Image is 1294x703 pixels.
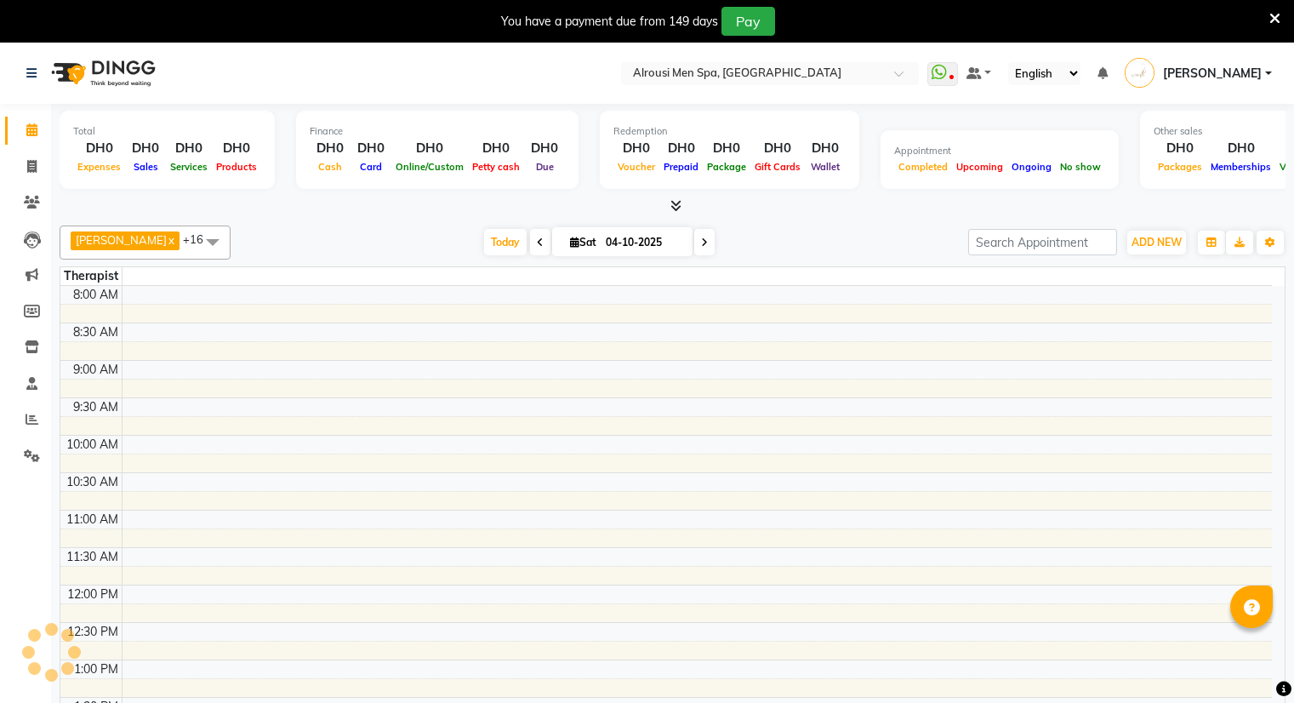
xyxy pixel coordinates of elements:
[613,124,846,139] div: Redemption
[73,124,261,139] div: Total
[63,548,122,566] div: 11:30 AM
[73,139,125,158] div: DH0
[1154,139,1206,158] div: DH0
[212,161,261,173] span: Products
[391,139,468,158] div: DH0
[659,161,703,173] span: Prepaid
[166,139,212,158] div: DH0
[532,161,558,173] span: Due
[750,139,805,158] div: DH0
[310,124,565,139] div: Finance
[70,361,122,379] div: 9:00 AM
[659,139,703,158] div: DH0
[1206,139,1275,158] div: DH0
[73,161,125,173] span: Expenses
[703,139,750,158] div: DH0
[1056,161,1105,173] span: No show
[64,586,122,603] div: 12:00 PM
[70,398,122,416] div: 9:30 AM
[1206,161,1275,173] span: Memberships
[63,436,122,454] div: 10:00 AM
[43,49,160,97] img: logo
[468,139,524,158] div: DH0
[524,139,565,158] div: DH0
[129,161,162,173] span: Sales
[721,7,775,36] button: Pay
[1127,231,1186,254] button: ADD NEW
[63,473,122,491] div: 10:30 AM
[952,161,1007,173] span: Upcoming
[703,161,750,173] span: Package
[212,139,261,158] div: DH0
[183,232,216,246] span: +16
[613,139,659,158] div: DH0
[894,144,1105,158] div: Appointment
[484,229,527,255] span: Today
[356,161,386,173] span: Card
[1132,236,1182,249] span: ADD NEW
[125,139,166,158] div: DH0
[70,323,122,341] div: 8:30 AM
[310,139,351,158] div: DH0
[1163,65,1262,83] span: [PERSON_NAME]
[1154,161,1206,173] span: Packages
[750,161,805,173] span: Gift Cards
[613,161,659,173] span: Voucher
[1125,58,1154,88] img: steve Ali
[60,267,122,285] div: Therapist
[807,161,844,173] span: Wallet
[968,229,1117,255] input: Search Appointment
[391,161,468,173] span: Online/Custom
[167,233,174,247] a: x
[1007,161,1056,173] span: Ongoing
[314,161,346,173] span: Cash
[351,139,391,158] div: DH0
[501,13,718,31] div: You have a payment due from 149 days
[70,286,122,304] div: 8:00 AM
[1223,635,1277,686] iframe: chat widget
[601,230,686,255] input: 2025-10-04
[566,236,601,249] span: Sat
[894,161,952,173] span: Completed
[71,660,122,678] div: 1:00 PM
[63,511,122,529] div: 11:00 AM
[468,161,524,173] span: Petty cash
[805,139,846,158] div: DH0
[76,233,167,247] span: [PERSON_NAME]
[64,623,122,641] div: 12:30 PM
[166,161,212,173] span: Services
